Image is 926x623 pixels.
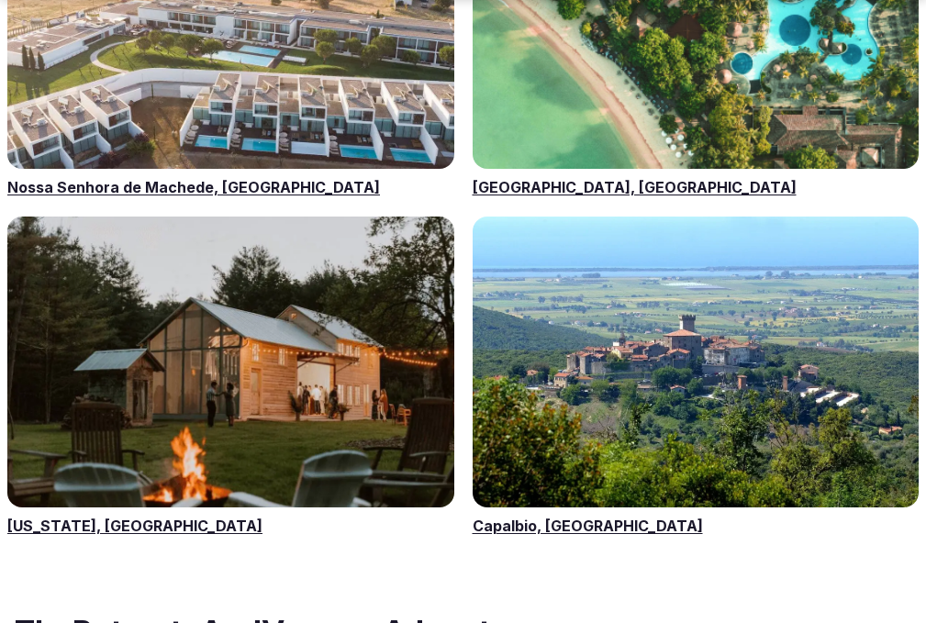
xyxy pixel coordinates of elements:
[7,515,454,537] a: [US_STATE], [GEOGRAPHIC_DATA]
[473,176,920,198] a: [GEOGRAPHIC_DATA], [GEOGRAPHIC_DATA]
[473,217,920,507] a: Visit venues for Capalbio, Italy
[7,176,454,198] a: Nossa Senhora de Machede, [GEOGRAPHIC_DATA]
[7,217,454,507] a: Visit venues for New York, USA
[473,515,920,537] a: Capalbio, [GEOGRAPHIC_DATA]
